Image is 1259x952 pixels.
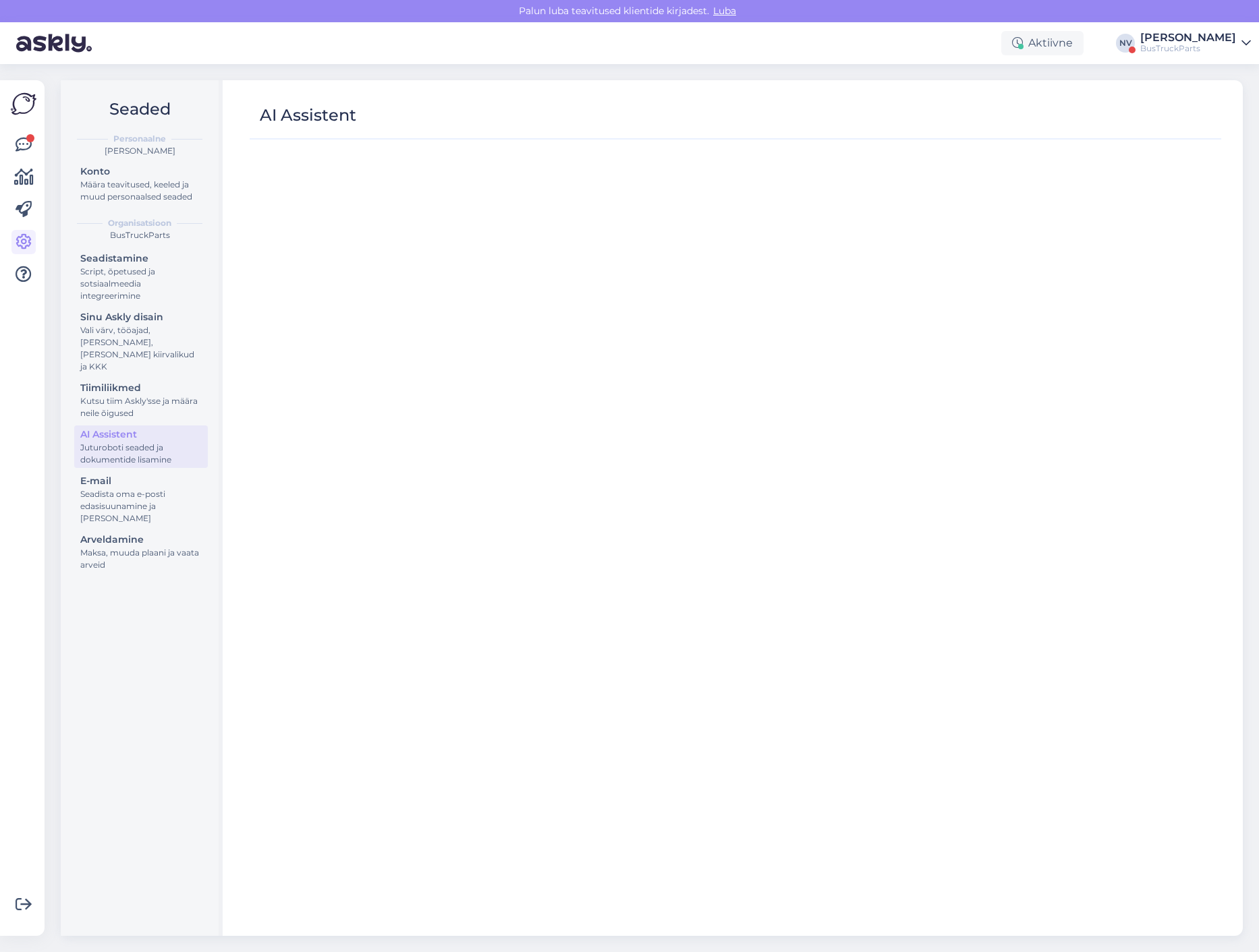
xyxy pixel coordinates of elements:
[1140,32,1251,54] a: [PERSON_NAME]BusTruckParts
[80,442,202,466] div: Juturoboti seaded ja dokumentide lisamine
[80,533,202,547] div: Arveldamine
[80,547,202,571] div: Maksa, muuda plaani ja vaata arveid
[709,5,740,17] span: Luba
[80,474,202,488] div: E-mail
[260,102,356,128] div: AI Assistent
[80,266,202,302] div: Script, õpetused ja sotsiaalmeedia integreerimine
[11,91,36,117] img: Askly Logo
[74,531,208,573] a: ArveldamineMaksa, muuda plaani ja vaata arveid
[80,488,202,525] div: Seadista oma e-posti edasisuunamine ja [PERSON_NAME]
[72,96,208,122] h2: Seaded
[80,381,202,395] div: Tiimiliikmed
[80,310,202,324] div: Sinu Askly disain
[74,249,208,304] a: SeadistamineScript, õpetused ja sotsiaalmeedia integreerimine
[80,165,202,179] div: Konto
[74,162,208,205] a: KontoMäära teavitused, keeled ja muud personaalsed seaded
[80,324,202,373] div: Vali värv, tööajad, [PERSON_NAME], [PERSON_NAME] kiirvalikud ja KKK
[74,379,208,421] a: TiimiliikmedKutsu tiim Askly'sse ja määra neile õigused
[74,472,208,527] a: E-mailSeadista oma e-posti edasisuunamine ja [PERSON_NAME]
[72,145,208,157] div: [PERSON_NAME]
[74,425,208,468] a: AI AssistentJuturoboti seaded ja dokumentide lisamine
[1140,43,1236,54] div: BusTruckParts
[1001,31,1084,55] div: Aktiivne
[72,229,208,241] div: BusTruckParts
[80,427,202,442] div: AI Assistent
[74,308,208,375] a: Sinu Askly disainVali värv, tööajad, [PERSON_NAME], [PERSON_NAME] kiirvalikud ja KKK
[108,217,171,229] b: Organisatsioon
[80,251,202,266] div: Seadistamine
[113,133,166,145] b: Personaalne
[80,179,202,203] div: Määra teavitused, keeled ja muud personaalsed seaded
[1116,34,1135,53] div: NV
[80,395,202,419] div: Kutsu tiim Askly'sse ja määra neile õigused
[1140,32,1236,43] div: [PERSON_NAME]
